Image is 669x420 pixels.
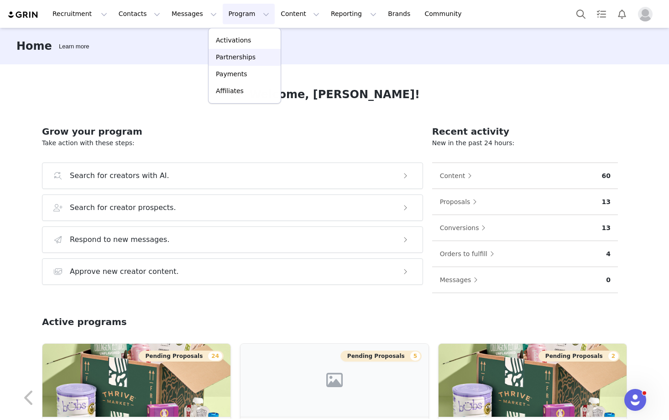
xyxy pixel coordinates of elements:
[439,273,483,287] button: Messages
[42,138,423,148] p: Take action with these steps:
[606,275,611,285] p: 0
[42,125,423,138] h2: Grow your program
[42,315,127,329] h2: Active programs
[139,351,224,362] button: Pending Proposals24
[538,351,620,362] button: Pending Proposals2
[275,4,325,24] button: Content
[612,4,632,24] button: Notifications
[432,138,618,148] p: New in the past 24 hours:
[439,344,627,417] img: e13a2823-f8f3-465c-bbbb-02ab7e33f13e.jpg
[624,389,646,411] iframe: Intercom live chat
[223,4,275,24] button: Program
[216,69,247,79] p: Payments
[70,266,179,277] h3: Approve new creator content.
[439,220,491,235] button: Conversions
[606,249,611,259] p: 4
[382,4,418,24] a: Brands
[439,247,499,261] button: Orders to fulfill
[571,4,591,24] button: Search
[325,4,382,24] button: Reporting
[57,42,91,51] div: Tooltip anchor
[216,36,251,45] p: Activations
[113,4,166,24] button: Contacts
[70,202,176,213] h3: Search for creator prospects.
[166,4,222,24] button: Messages
[47,4,113,24] button: Recruitment
[602,171,611,181] p: 60
[16,38,52,54] h3: Home
[216,86,244,96] p: Affiliates
[602,197,611,207] p: 13
[439,168,477,183] button: Content
[42,258,423,285] button: Approve new creator content.
[249,86,420,103] h1: Welcome, [PERSON_NAME]!
[340,351,422,362] button: Pending Proposals5
[7,10,39,19] img: grin logo
[42,344,230,417] img: e13a2823-f8f3-465c-bbbb-02ab7e33f13e.jpg
[632,7,662,21] button: Profile
[42,226,423,253] button: Respond to new messages.
[42,194,423,221] button: Search for creator prospects.
[419,4,471,24] a: Community
[638,7,653,21] img: placeholder-profile.jpg
[439,194,482,209] button: Proposals
[42,163,423,189] button: Search for creators with AI.
[70,234,170,245] h3: Respond to new messages.
[602,223,611,233] p: 13
[591,4,612,24] a: Tasks
[216,52,256,62] p: Partnerships
[70,170,169,181] h3: Search for creators with AI.
[432,125,618,138] h2: Recent activity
